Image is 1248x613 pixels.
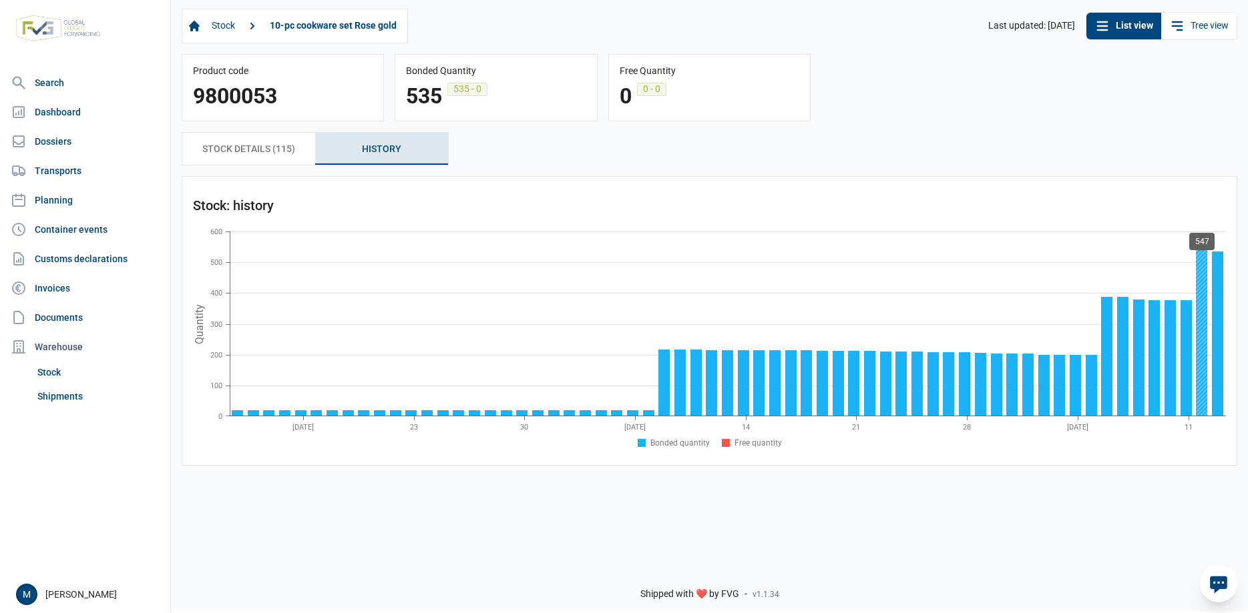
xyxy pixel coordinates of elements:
text: [DATE] [624,423,646,432]
a: 10-pc cookware set Rose gold [264,15,402,37]
text: 11 [1185,423,1193,432]
a: Stock [32,360,165,384]
text: 23 [410,423,418,432]
text: 300 [210,320,222,329]
text: [DATE] [1067,423,1088,432]
img: FVG - Global freight forwarding [11,10,106,47]
span: Shipped with ❤️ by FVG [640,588,739,600]
a: Documents [5,304,165,331]
a: Planning [5,187,165,213]
text: 100 [210,382,222,390]
div: 535 - 0 [447,83,487,96]
text: 28 [963,423,971,432]
button: M [16,584,37,605]
a: Tree view [1161,13,1237,39]
text: 500 [210,258,222,267]
div: Warehouse [5,334,165,360]
a: Shipments [32,384,165,408]
a: Transports [5,157,165,184]
text: 30 [520,423,528,432]
text: 0 [218,412,222,421]
a: List view [1086,13,1161,39]
div: Free Quantity [620,65,799,77]
a: Customs declarations [5,245,165,272]
a: Dashboard [5,99,165,125]
text: [DATE] [292,423,314,432]
a: Invoices [5,275,165,301]
a: Container events [5,216,165,243]
text: Bonded quantity [650,438,710,448]
text: 600 [210,227,222,236]
span: Last updated: [DATE] [988,20,1075,32]
div: 0 [620,83,632,110]
div: Product code [193,65,373,77]
text: 14 [742,423,750,432]
text: Quantity [193,304,206,344]
text: 21 [852,423,860,432]
span: - [745,588,747,600]
text: 200 [210,351,222,360]
div: 0 - 0 [637,83,666,96]
span: v1.1.34 [753,589,779,600]
text: Stock: history [193,197,274,213]
text: 400 [210,289,222,297]
span: History [362,141,401,157]
a: Search [5,69,165,96]
div: 9800053 [193,83,277,110]
text: Free quantity [735,438,782,448]
div: [PERSON_NAME] [16,584,162,605]
div: 535 [406,83,442,110]
a: Dossiers [5,128,165,155]
a: Stock [206,15,240,37]
div: Bonded Quantity [406,65,586,77]
span: stock details (115) [202,141,295,157]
